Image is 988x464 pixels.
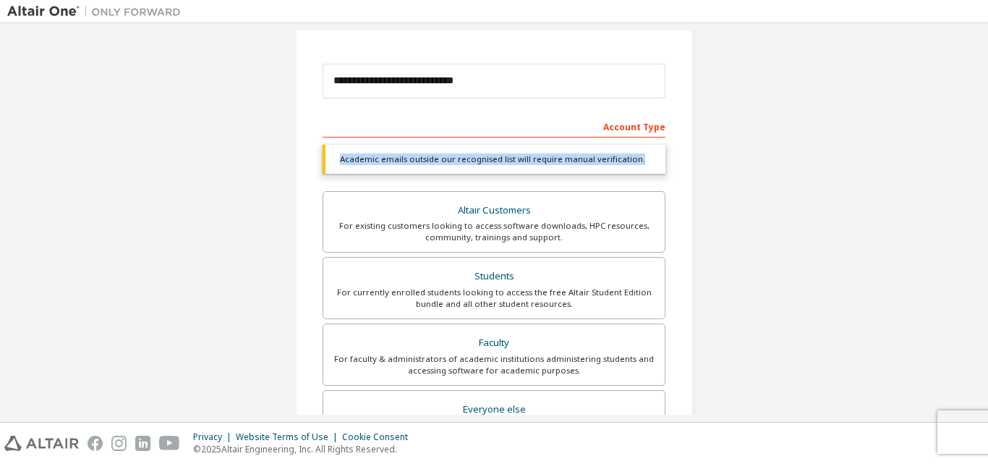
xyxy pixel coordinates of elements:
[7,4,188,19] img: Altair One
[88,436,103,451] img: facebook.svg
[236,431,342,443] div: Website Terms of Use
[342,431,417,443] div: Cookie Consent
[193,431,236,443] div: Privacy
[332,220,656,243] div: For existing customers looking to access software downloads, HPC resources, community, trainings ...
[332,333,656,353] div: Faculty
[4,436,79,451] img: altair_logo.svg
[332,287,656,310] div: For currently enrolled students looking to access the free Altair Student Edition bundle and all ...
[159,436,180,451] img: youtube.svg
[323,114,665,138] div: Account Type
[332,400,656,420] div: Everyone else
[332,201,656,221] div: Altair Customers
[332,353,656,376] div: For faculty & administrators of academic institutions administering students and accessing softwa...
[323,145,665,174] div: Academic emails outside our recognised list will require manual verification.
[135,436,150,451] img: linkedin.svg
[111,436,127,451] img: instagram.svg
[193,443,417,455] p: © 2025 Altair Engineering, Inc. All Rights Reserved.
[332,266,656,287] div: Students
